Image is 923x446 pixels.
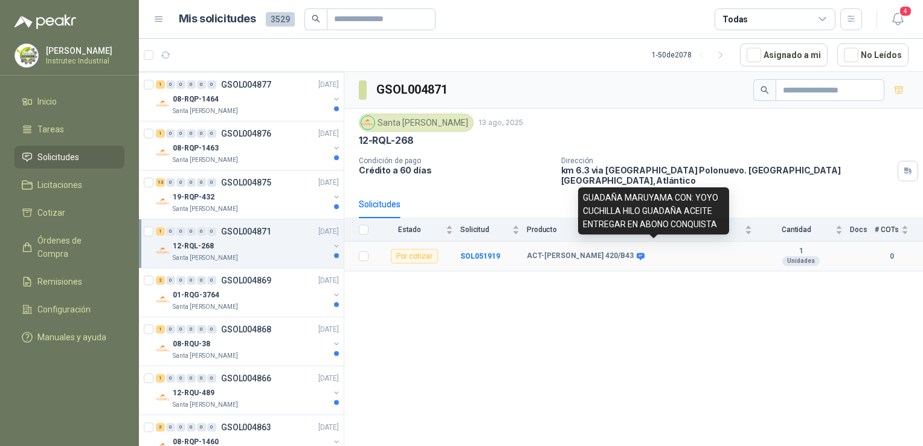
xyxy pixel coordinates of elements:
[173,387,214,399] p: 12-RQU-489
[156,273,341,312] a: 2 0 0 0 0 0 GSOL004869[DATE] Company Logo01-RQG-3764Santa [PERSON_NAME]
[176,178,185,187] div: 0
[478,117,523,129] p: 13 ago, 2025
[207,178,216,187] div: 0
[221,227,271,236] p: GSOL004871
[166,227,175,236] div: 0
[46,47,121,55] p: [PERSON_NAME]
[166,178,175,187] div: 0
[221,374,271,383] p: GSOL004866
[166,129,175,138] div: 0
[156,276,165,285] div: 2
[166,374,175,383] div: 0
[361,116,375,129] img: Company Logo
[318,373,339,384] p: [DATE]
[14,326,124,349] a: Manuales y ayuda
[173,253,238,263] p: Santa [PERSON_NAME]
[875,251,909,262] b: 0
[37,95,57,108] span: Inicio
[187,325,196,334] div: 0
[197,374,206,383] div: 0
[156,244,170,258] img: Company Logo
[156,325,165,334] div: 1
[207,129,216,138] div: 0
[173,400,238,410] p: Santa [PERSON_NAME]
[156,146,170,160] img: Company Logo
[460,218,527,242] th: Solicitud
[37,123,64,136] span: Tareas
[156,227,165,236] div: 1
[899,5,912,17] span: 4
[156,341,170,356] img: Company Logo
[187,129,196,138] div: 0
[176,129,185,138] div: 0
[221,178,271,187] p: GSOL004875
[318,79,339,91] p: [DATE]
[221,325,271,334] p: GSOL004868
[166,276,175,285] div: 0
[176,325,185,334] div: 0
[578,187,729,234] div: GUADAÑA MARUYAMA CON: YOYO CUCHILLA HILO GUADAÑA ACEITE ENTREGAR EN ABONO CONQUISTA
[15,44,38,67] img: Company Logo
[759,225,833,234] span: Cantidad
[187,178,196,187] div: 0
[176,423,185,431] div: 0
[197,423,206,431] div: 0
[782,256,820,266] div: Unidades
[37,303,91,316] span: Configuración
[740,44,828,66] button: Asignado a mi
[850,218,875,242] th: Docs
[37,150,79,164] span: Solicitudes
[187,276,196,285] div: 0
[221,276,271,285] p: GSOL004869
[561,165,893,186] p: km 6.3 via [GEOGRAPHIC_DATA] Polonuevo. [GEOGRAPHIC_DATA] [GEOGRAPHIC_DATA] , Atlántico
[187,80,196,89] div: 0
[173,155,238,165] p: Santa [PERSON_NAME]
[156,77,341,116] a: 1 0 0 0 0 0 GSOL004877[DATE] Company Logo08-RQP-1464Santa [PERSON_NAME]
[837,44,909,66] button: No Leídos
[391,249,438,263] div: Por cotizar
[527,218,759,242] th: Producto
[156,423,165,431] div: 3
[460,252,500,260] a: SOL051919
[318,275,339,286] p: [DATE]
[37,206,65,219] span: Cotizar
[197,80,206,89] div: 0
[14,146,124,169] a: Solicitudes
[156,224,341,263] a: 1 0 0 0 0 0 GSOL004871[DATE] Company Logo12-RQL-268Santa [PERSON_NAME]
[46,57,121,65] p: Instrutec Industrial
[221,80,271,89] p: GSOL004877
[156,390,170,405] img: Company Logo
[527,251,634,261] b: ACT-[PERSON_NAME] 420/B43
[176,276,185,285] div: 0
[318,177,339,189] p: [DATE]
[197,227,206,236] div: 0
[37,331,106,344] span: Manuales y ayuda
[207,423,216,431] div: 0
[173,192,214,203] p: 19-RQP-432
[14,118,124,141] a: Tareas
[266,12,295,27] span: 3529
[312,15,320,23] span: search
[761,86,769,94] span: search
[37,178,82,192] span: Licitaciones
[14,173,124,196] a: Licitaciones
[173,143,219,154] p: 08-RQP-1463
[173,302,238,312] p: Santa [PERSON_NAME]
[359,165,552,175] p: Crédito a 60 días
[176,227,185,236] div: 0
[221,129,271,138] p: GSOL004876
[318,324,339,335] p: [DATE]
[14,201,124,224] a: Cotizar
[37,275,82,288] span: Remisiones
[376,80,449,99] h3: GSOL004871
[376,218,460,242] th: Estado
[207,80,216,89] div: 0
[179,10,256,28] h1: Mis solicitudes
[207,276,216,285] div: 0
[166,80,175,89] div: 0
[156,322,341,361] a: 1 0 0 0 0 0 GSOL004868[DATE] Company Logo08-RQU-38Santa [PERSON_NAME]
[887,8,909,30] button: 4
[173,338,210,350] p: 08-RQU-38
[173,289,219,301] p: 01-RQG-3764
